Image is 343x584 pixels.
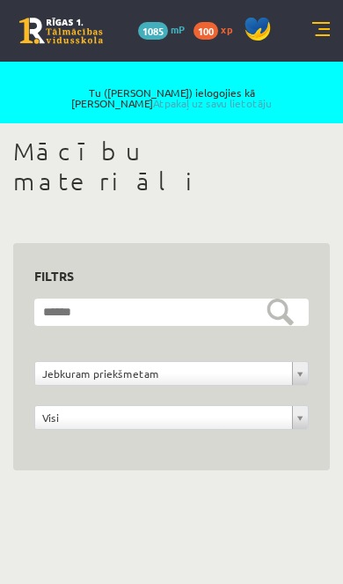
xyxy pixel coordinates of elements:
span: 1085 [138,22,168,40]
a: 100 xp [193,22,241,36]
h1: Mācību materiāli [13,137,330,196]
a: Visi [35,406,308,429]
span: Tu ([PERSON_NAME]) ielogojies kā [PERSON_NAME] [34,87,309,108]
a: Atpakaļ uz savu lietotāju [153,96,272,110]
span: 100 [193,22,218,40]
span: mP [171,22,185,36]
a: Rīgas 1. Tālmācības vidusskola [19,18,103,44]
span: xp [221,22,232,36]
h3: Filtrs [34,264,288,288]
span: Visi [42,406,285,429]
span: Jebkuram priekšmetam [42,362,285,385]
a: Jebkuram priekšmetam [35,362,308,385]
